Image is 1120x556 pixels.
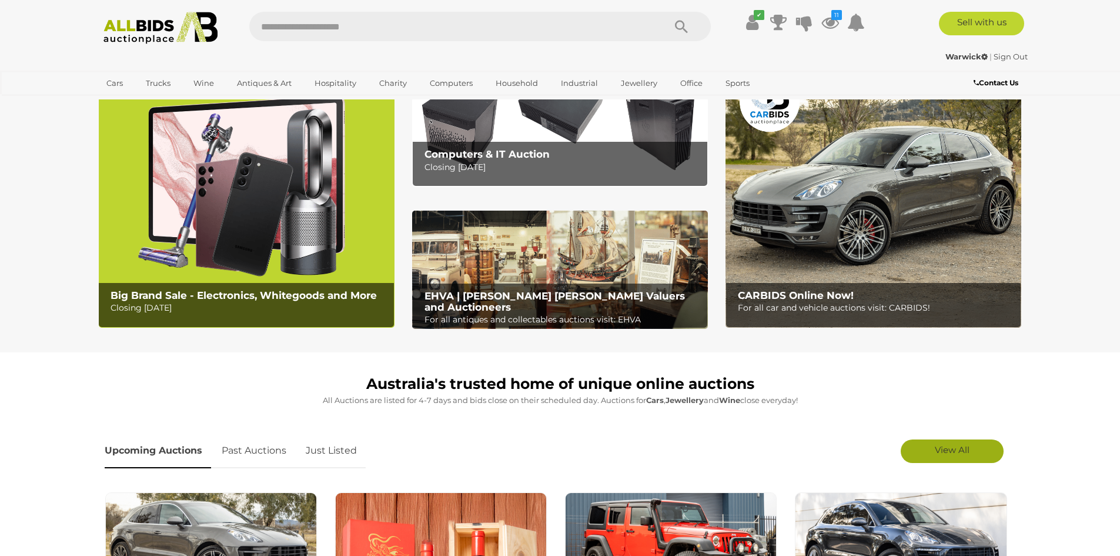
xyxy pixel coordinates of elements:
a: 11 [821,12,839,33]
a: Just Listed [297,434,366,468]
img: Big Brand Sale - Electronics, Whitegoods and More [99,68,394,328]
i: ✔ [754,10,764,20]
a: Wine [186,74,222,93]
button: Search [652,12,711,41]
a: Antiques & Art [229,74,299,93]
a: Jewellery [613,74,665,93]
strong: Jewellery [666,395,704,405]
a: View All [901,440,1004,463]
p: All Auctions are listed for 4-7 days and bids close on their scheduled day. Auctions for , and cl... [105,394,1016,407]
p: Closing [DATE] [111,301,387,315]
a: Sell with us [939,12,1024,35]
strong: Wine [719,395,740,405]
a: Industrial [553,74,606,93]
b: Computers & IT Auction [424,148,550,160]
a: Contact Us [974,76,1021,89]
a: Sports [718,74,757,93]
a: CARBIDS Online Now! CARBIDS Online Now! For all car and vehicle auctions visit: CARBIDS! [726,68,1021,328]
img: Computers & IT Auction [412,68,708,187]
a: Hospitality [307,74,364,93]
img: Allbids.com.au [97,12,225,44]
p: For all antiques and collectables auctions visit: EHVA [424,312,701,327]
a: Charity [372,74,414,93]
a: Cars [99,74,131,93]
p: Closing [DATE] [424,160,701,175]
a: Trucks [138,74,178,93]
a: Past Auctions [213,434,295,468]
b: Contact Us [974,78,1018,87]
span: | [989,52,992,61]
img: EHVA | Evans Hastings Valuers and Auctioneers [412,211,708,329]
b: CARBIDS Online Now! [738,289,854,301]
b: EHVA | [PERSON_NAME] [PERSON_NAME] Valuers and Auctioneers [424,290,685,313]
a: EHVA | Evans Hastings Valuers and Auctioneers EHVA | [PERSON_NAME] [PERSON_NAME] Valuers and Auct... [412,211,708,329]
a: Computers & IT Auction Computers & IT Auction Closing [DATE] [412,68,708,187]
p: For all car and vehicle auctions visit: CARBIDS! [738,301,1015,315]
a: Big Brand Sale - Electronics, Whitegoods and More Big Brand Sale - Electronics, Whitegoods and Mo... [99,68,394,328]
a: Warwick [945,52,989,61]
b: Big Brand Sale - Electronics, Whitegoods and More [111,289,377,301]
i: 11 [831,10,842,20]
a: Upcoming Auctions [105,434,211,468]
a: [GEOGRAPHIC_DATA] [99,93,198,112]
a: ✔ [744,12,761,33]
a: Sign Out [994,52,1028,61]
strong: Cars [646,395,664,405]
strong: Warwick [945,52,988,61]
img: CARBIDS Online Now! [726,68,1021,328]
a: Computers [422,74,480,93]
span: View All [935,444,969,455]
a: Household [488,74,546,93]
a: Office [673,74,710,93]
h1: Australia's trusted home of unique online auctions [105,376,1016,392]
